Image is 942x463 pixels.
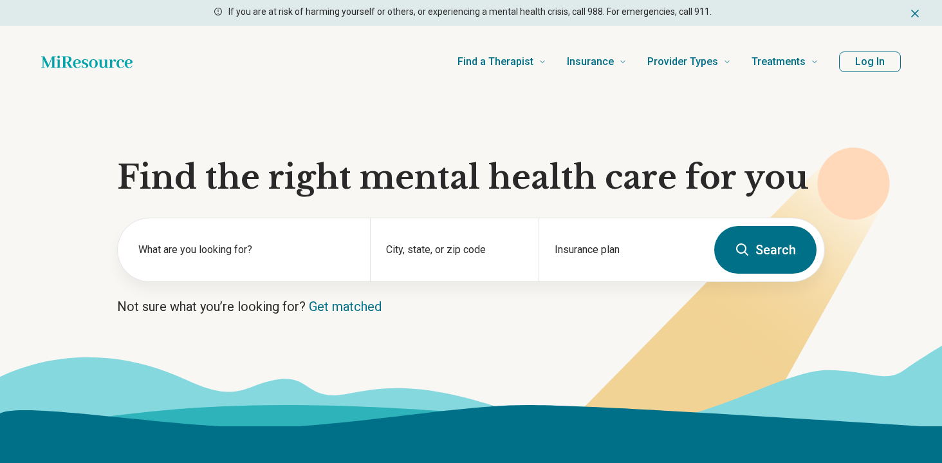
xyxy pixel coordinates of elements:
[117,298,825,316] p: Not sure what you’re looking for?
[117,158,825,197] h1: Find the right mental health care for you
[41,49,133,75] a: Home page
[567,53,614,71] span: Insurance
[457,36,546,88] a: Find a Therapist
[752,36,818,88] a: Treatments
[909,5,921,21] button: Dismiss
[138,242,355,258] label: What are you looking for?
[309,299,382,314] a: Get matched
[647,53,718,71] span: Provider Types
[567,36,627,88] a: Insurance
[752,53,806,71] span: Treatments
[714,226,817,274] button: Search
[228,5,712,19] p: If you are at risk of harming yourself or others, or experiencing a mental health crisis, call 98...
[457,53,533,71] span: Find a Therapist
[839,52,901,72] button: Log In
[647,36,731,88] a: Provider Types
